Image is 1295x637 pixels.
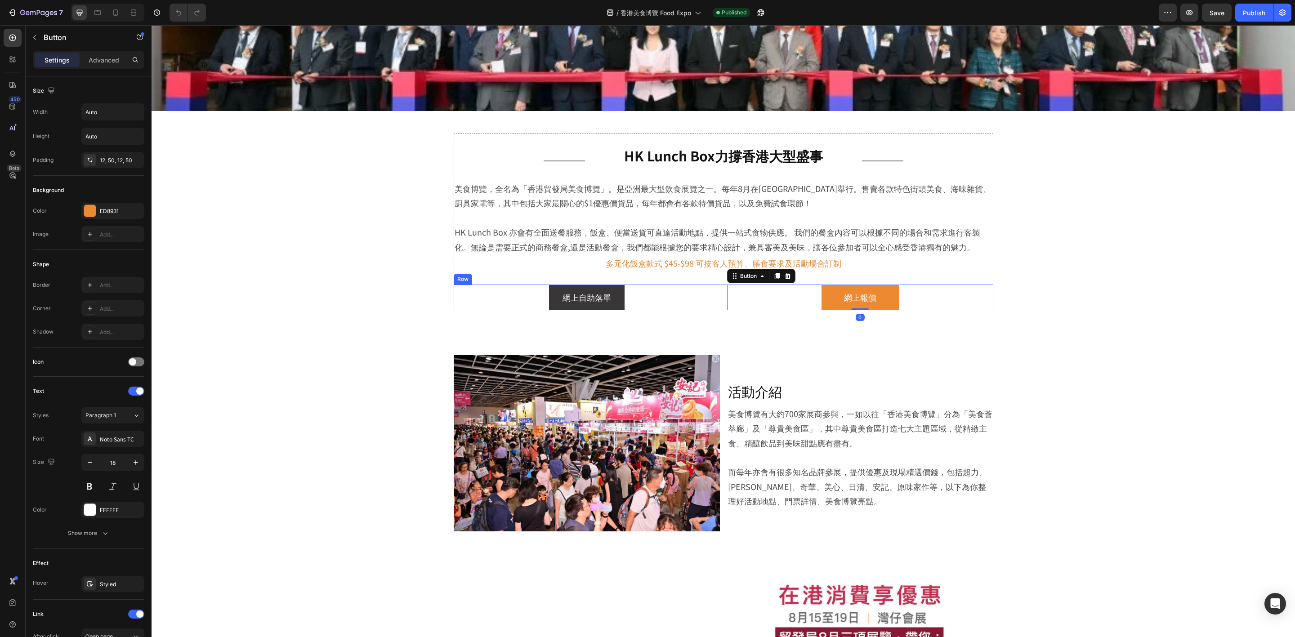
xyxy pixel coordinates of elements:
[704,289,713,296] div: 0
[304,250,319,258] div: Row
[45,55,70,65] p: Settings
[44,32,120,43] p: Button
[33,358,44,366] div: Icon
[33,559,49,567] div: Effect
[59,7,63,18] p: 7
[100,281,142,290] div: Add...
[33,387,44,395] div: Text
[621,8,691,18] span: 香港美食博覽 Food Expo
[7,165,22,172] div: Beta
[616,8,619,18] span: /
[100,435,142,443] div: Noto Sans TC
[1264,593,1286,615] div: Open Intercom Messenger
[33,525,144,541] button: Show more
[33,207,47,215] div: Color
[1202,4,1232,22] button: Save
[33,411,49,419] div: Styles
[81,407,144,423] button: Paragraph 1
[33,132,49,140] div: Height
[100,207,142,215] div: ED8931
[576,439,841,483] p: 而每年亦會有很多知名品牌參展，提供優惠及現場精選價錢，包括超力、[PERSON_NAME]、奇華、美心、日清、安記、原味家作等，以下為你整理好活動地點、門票詳情、美食博覽亮點。
[33,435,44,443] div: Font
[68,529,110,538] div: Show more
[85,411,116,419] span: Paragraph 1
[692,265,725,279] p: 網上報價
[33,456,57,468] div: Size
[100,231,142,239] div: Add...
[100,328,142,336] div: Add...
[33,156,54,164] div: Padding
[89,55,119,65] p: Advanced
[441,122,703,139] h2: HK Lunch Box力撐香港大型盛事
[411,265,460,279] p: 網上自助落單
[33,230,49,238] div: Image
[100,506,142,514] div: FFFFFF
[1235,4,1273,22] button: Publish
[152,25,1295,637] iframe: Design area
[100,156,142,165] div: 12, 50, 12, 50
[33,186,64,194] div: Background
[303,231,841,245] p: 多元化飯盒款式 $45-$98 可按客人預算、膳食要求及活動場合訂制
[82,128,144,144] input: Auto
[100,580,142,588] div: Styled
[33,579,49,587] div: Hover
[722,9,746,17] span: Published
[170,4,206,22] div: Undo/Redo
[576,356,842,376] h2: 活動介紹
[33,260,49,268] div: Shape
[9,96,22,103] div: 450
[4,4,67,22] button: 7
[33,610,44,618] div: Link
[576,381,841,425] p: 美食博覽有大約700家展商參與，一如以往「香港美食博覽」分為「美食薈萃廊」及「尊貴美食區」，其中尊貴美食區打造七大主題區域，從精緻主食、精釀飲品到美味甜點應有盡有。
[397,259,473,285] a: 網上自助落單
[303,200,841,229] p: HK Lunch Box 亦會有全面送餐服務，飯盒、便當送貨可直達活動地點，提供一站式食物供應。 我們的餐盒內容可以根據不同的場合和需求進行客製化。無論是需要正式的商務餐盒,還是活動餐盒，我們都...
[33,85,57,97] div: Size
[33,281,50,289] div: Border
[670,259,747,285] a: 網上報價
[587,247,607,255] div: Button
[33,328,54,336] div: Shadow
[303,156,841,185] p: 美食博覽，全名為「香港貿發局美食博覽」。是亞洲最大型飲食展覽之一。每年8月在[GEOGRAPHIC_DATA]舉行。售賣各款特色街頭美食、海味雜貨、廚具家電等，其中包括大家最關心的$1優惠價貨品...
[33,506,47,514] div: Color
[100,305,142,313] div: Add...
[1210,9,1224,17] span: Save
[302,330,568,506] img: food-expo600x397.webp
[33,304,51,312] div: Corner
[82,104,144,120] input: Auto
[33,108,48,116] div: Width
[1243,8,1265,18] div: Publish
